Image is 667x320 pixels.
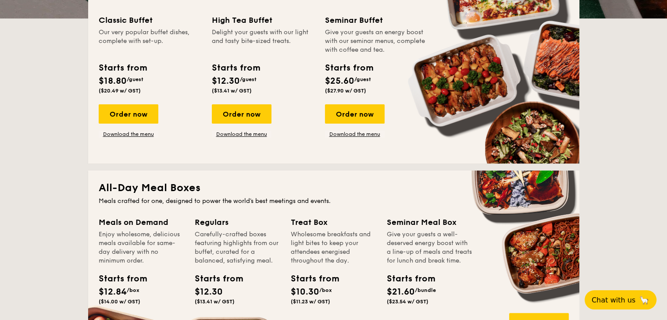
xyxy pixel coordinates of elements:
div: Enjoy wholesome, delicious meals available for same-day delivery with no minimum order. [99,230,184,265]
div: Starts from [325,61,373,75]
span: ($27.90 w/ GST) [325,88,366,94]
div: Treat Box [291,216,376,228]
span: $21.60 [387,287,415,297]
span: ($23.54 w/ GST) [387,299,428,305]
span: $12.30 [195,287,223,297]
span: /box [127,287,139,293]
div: High Tea Buffet [212,14,314,26]
div: Meals crafted for one, designed to power the world's best meetings and events. [99,197,569,206]
span: Chat with us [592,296,635,304]
span: $12.30 [212,76,240,86]
span: ($13.41 w/ GST) [212,88,252,94]
div: Starts from [195,272,234,285]
div: Starts from [99,61,146,75]
div: Our very popular buffet dishes, complete with set-up. [99,28,201,54]
div: Order now [99,104,158,124]
span: ($14.00 w/ GST) [99,299,140,305]
div: Starts from [291,272,330,285]
span: /bundle [415,287,436,293]
div: Order now [325,104,385,124]
span: ($11.23 w/ GST) [291,299,330,305]
a: Download the menu [99,131,158,138]
span: $10.30 [291,287,319,297]
div: Classic Buffet [99,14,201,26]
a: Download the menu [212,131,271,138]
span: $18.80 [99,76,127,86]
span: ($20.49 w/ GST) [99,88,141,94]
div: Give your guests a well-deserved energy boost with a line-up of meals and treats for lunch and br... [387,230,472,265]
div: Regulars [195,216,280,228]
div: Wholesome breakfasts and light bites to keep your attendees energised throughout the day. [291,230,376,265]
span: $25.60 [325,76,354,86]
span: /box [319,287,332,293]
span: ($13.41 w/ GST) [195,299,235,305]
div: Starts from [387,272,426,285]
div: Seminar Buffet [325,14,428,26]
div: Order now [212,104,271,124]
div: Delight your guests with our light and tasty bite-sized treats. [212,28,314,54]
span: /guest [354,76,371,82]
span: $12.84 [99,287,127,297]
button: Chat with us🦙 [585,290,656,309]
div: Meals on Demand [99,216,184,228]
span: /guest [240,76,257,82]
span: /guest [127,76,143,82]
div: Carefully-crafted boxes featuring highlights from our buffet, curated for a balanced, satisfying ... [195,230,280,265]
span: 🦙 [639,295,649,305]
h2: All-Day Meal Boxes [99,181,569,195]
a: Download the menu [325,131,385,138]
div: Give your guests an energy boost with our seminar menus, complete with coffee and tea. [325,28,428,54]
div: Starts from [212,61,260,75]
div: Seminar Meal Box [387,216,472,228]
div: Starts from [99,272,138,285]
